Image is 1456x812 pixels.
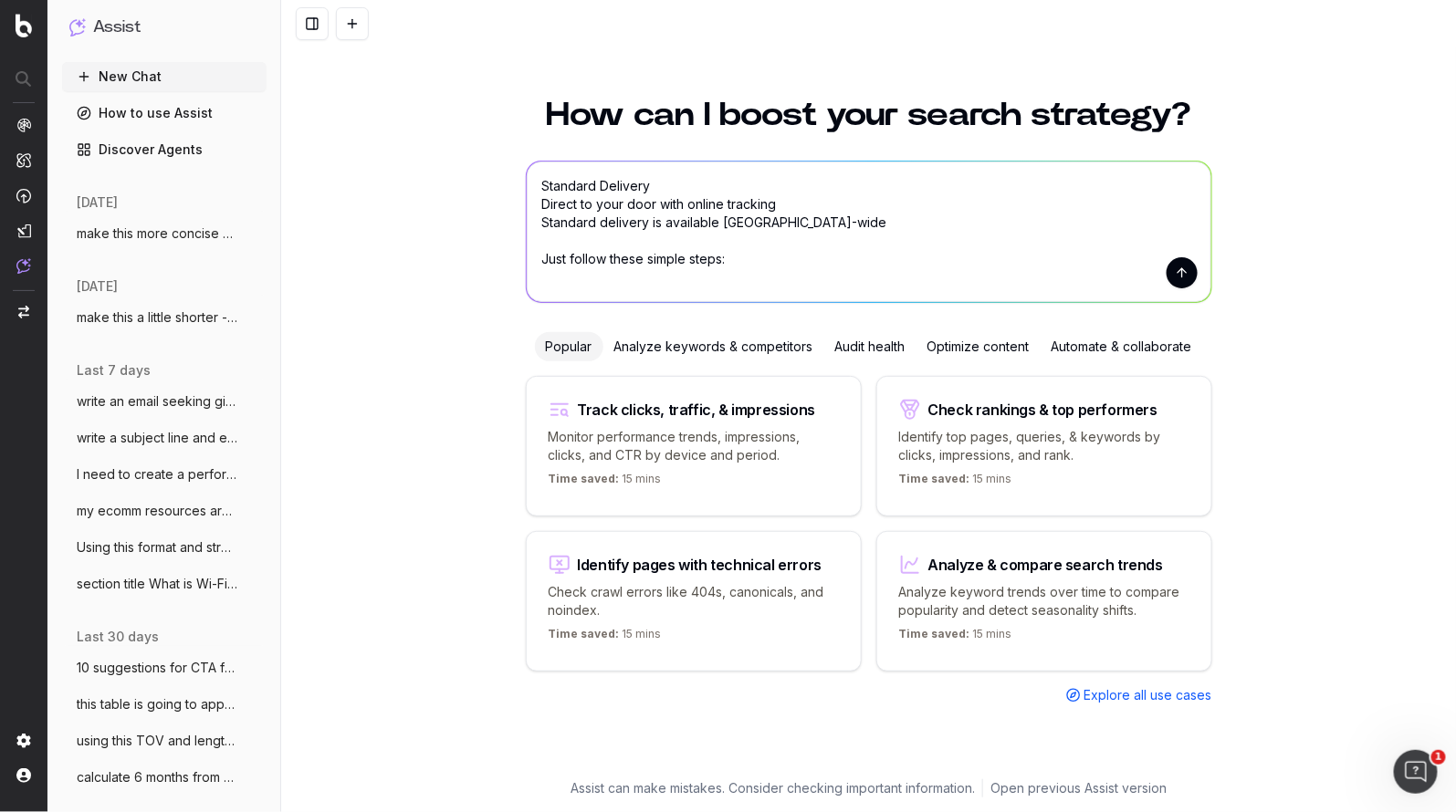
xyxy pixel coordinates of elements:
[549,472,662,494] p: 15 mins
[62,387,267,416] button: write an email seeking giodance from HR:
[578,402,816,417] div: Track clicks, traffic, & impressions
[77,429,237,447] span: write a subject line and email to our se
[1431,750,1446,765] span: 1
[62,460,267,489] button: I need to create a performance review sc
[77,695,237,713] span: this table is going to appear on a [PERSON_NAME]
[990,779,1167,797] a: Open previous Assist version
[77,732,237,750] span: using this TOV and length: Cold snap? No
[77,538,237,557] span: Using this format and structure and tone
[62,303,267,332] button: make this a little shorter - Before brin
[69,18,86,36] img: Assist
[899,627,1012,649] p: 15 mins
[578,557,822,572] div: Identify pages with technical errors
[16,224,31,238] img: Studio
[527,161,1211,302] textarea: Standard Delivery Direct to your door with online tracking Standard delivery is available [GEOGRA...
[549,472,620,485] span: Time saved:
[16,258,31,274] img: Assist
[77,392,237,411] span: write an email seeking giodance from HR:
[1041,332,1203,361] div: Automate & collaborate
[77,628,159,646] span: last 30 days
[77,193,118,212] span: [DATE]
[928,402,1158,417] div: Check rankings & top performers
[62,496,267,526] button: my ecomm resources are thin. for big eve
[62,763,267,792] button: calculate 6 months from [DATE]
[899,627,970,640] span: Time saved:
[16,118,31,132] img: Analytics
[77,575,237,593] span: section title What is Wi-Fi 7? Wi-Fi 7 (
[93,15,141,40] h1: Assist
[77,361,151,380] span: last 7 days
[62,690,267,719] button: this table is going to appear on a [PERSON_NAME]
[62,533,267,562] button: Using this format and structure and tone
[62,726,267,755] button: using this TOV and length: Cold snap? No
[77,224,237,243] span: make this more concise and clear: Hi Mar
[18,306,29,318] img: Switch project
[899,472,970,485] span: Time saved:
[549,627,662,649] p: 15 mins
[62,135,267,164] a: Discover Agents
[1084,686,1212,704] span: Explore all use cases
[62,62,267,91] button: New Chat
[16,14,32,37] img: Botify logo
[77,308,237,327] span: make this a little shorter - Before brin
[62,219,267,248] button: make this more concise and clear: Hi Mar
[62,653,267,682] button: 10 suggestions for CTA for link to windo
[62,99,267,128] a: How to use Assist
[69,15,259,40] button: Assist
[77,659,237,677] span: 10 suggestions for CTA for link to windo
[928,557,1164,572] div: Analyze & compare search trends
[535,332,603,361] div: Popular
[16,188,31,203] img: Activation
[603,332,824,361] div: Analyze keywords & competitors
[77,768,237,786] span: calculate 6 months from [DATE]
[16,152,31,168] img: Intelligence
[526,99,1212,131] h1: How can I boost your search strategy?
[77,502,237,520] span: my ecomm resources are thin. for big eve
[16,734,31,748] img: Setting
[77,465,237,484] span: I need to create a performance review sc
[16,768,31,783] img: My account
[62,423,267,453] button: write a subject line and email to our se
[549,627,620,640] span: Time saved:
[549,428,839,464] p: Monitor performance trends, impressions, clicks, and CTR by device and period.
[1066,686,1212,704] a: Explore all use cases
[1394,750,1438,794] iframe: Intercom live chat
[571,779,975,797] p: Assist can make mistakes. Consider checking important information.
[62,569,267,599] button: section title What is Wi-Fi 7? Wi-Fi 7 (
[824,332,917,361] div: Audit health
[549,583,839,619] p: Check crawl errors like 404s, canonicals, and noindex.
[899,428,1189,464] p: Identify top pages, queries, & keywords by clicks, impressions, and rank.
[899,472,1012,494] p: 15 mins
[77,277,118,296] span: [DATE]
[899,583,1189,619] p: Analyze keyword trends over time to compare popularity and detect seasonality shifts.
[917,332,1041,361] div: Optimize content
